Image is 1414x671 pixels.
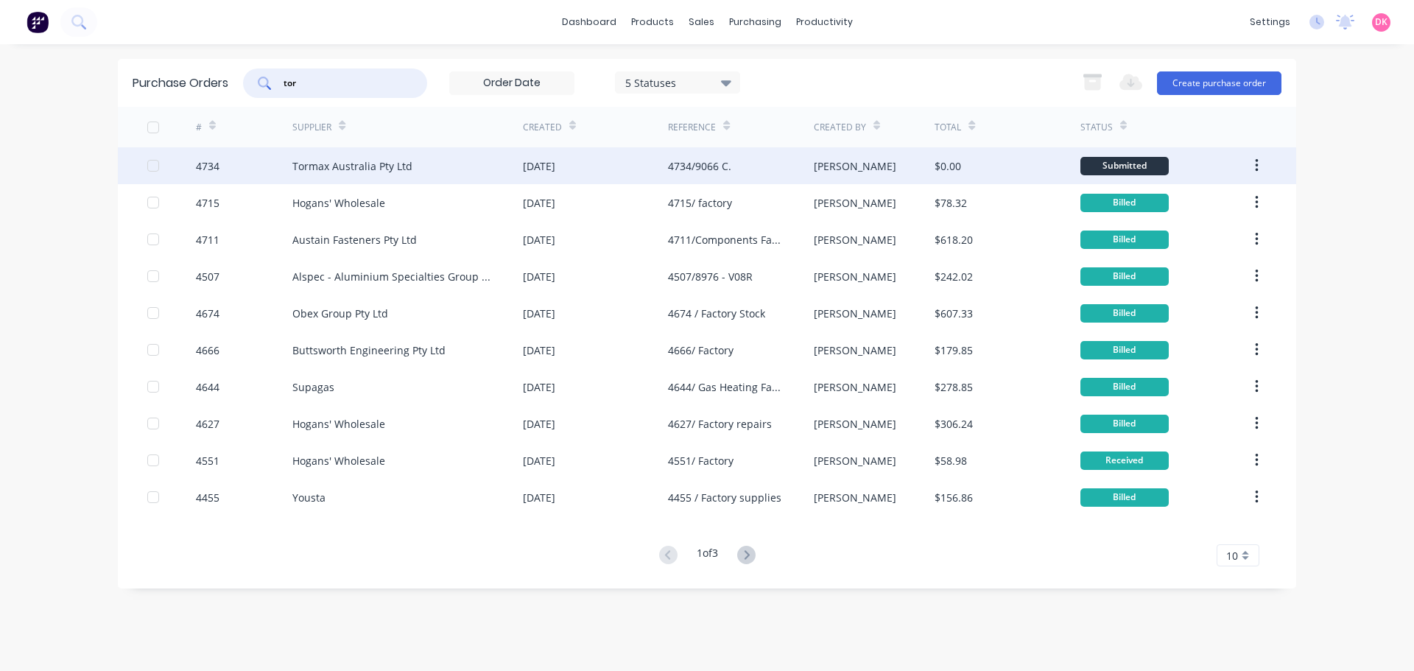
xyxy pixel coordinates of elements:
[814,342,896,358] div: [PERSON_NAME]
[935,490,973,505] div: $156.86
[196,342,219,358] div: 4666
[1226,548,1238,563] span: 10
[814,490,896,505] div: [PERSON_NAME]
[523,195,555,211] div: [DATE]
[668,342,734,358] div: 4666/ Factory
[935,269,973,284] div: $242.02
[282,76,404,91] input: Search purchase orders...
[814,416,896,432] div: [PERSON_NAME]
[292,158,412,174] div: Tormax Australia Pty Ltd
[523,342,555,358] div: [DATE]
[814,269,896,284] div: [PERSON_NAME]
[814,121,866,134] div: Created By
[1080,452,1169,470] div: Received
[523,379,555,395] div: [DATE]
[935,306,973,321] div: $607.33
[625,74,731,90] div: 5 Statuses
[523,269,555,284] div: [DATE]
[1157,71,1281,95] button: Create purchase order
[292,232,417,247] div: Austain Fasteners Pty Ltd
[935,121,961,134] div: Total
[668,306,765,321] div: 4674 / Factory Stock
[722,11,789,33] div: purchasing
[624,11,681,33] div: products
[292,490,326,505] div: Yousta
[196,379,219,395] div: 4644
[450,72,574,94] input: Order Date
[697,545,718,566] div: 1 of 3
[196,416,219,432] div: 4627
[814,195,896,211] div: [PERSON_NAME]
[668,121,716,134] div: Reference
[196,232,219,247] div: 4711
[196,490,219,505] div: 4455
[668,232,784,247] div: 4711/Components Factory
[292,453,385,468] div: Hogans' Wholesale
[814,306,896,321] div: [PERSON_NAME]
[668,490,781,505] div: 4455 / Factory supplies
[292,416,385,432] div: Hogans' Wholesale
[935,195,967,211] div: $78.32
[196,195,219,211] div: 4715
[935,416,973,432] div: $306.24
[523,121,562,134] div: Created
[935,158,961,174] div: $0.00
[1080,488,1169,507] div: Billed
[523,306,555,321] div: [DATE]
[668,379,784,395] div: 4644/ Gas Heating Factory
[814,158,896,174] div: [PERSON_NAME]
[196,453,219,468] div: 4551
[523,416,555,432] div: [DATE]
[681,11,722,33] div: sales
[814,379,896,395] div: [PERSON_NAME]
[1080,157,1169,175] div: Submitted
[814,232,896,247] div: [PERSON_NAME]
[523,490,555,505] div: [DATE]
[1080,304,1169,323] div: Billed
[196,158,219,174] div: 4734
[789,11,860,33] div: productivity
[292,195,385,211] div: Hogans' Wholesale
[196,306,219,321] div: 4674
[523,158,555,174] div: [DATE]
[935,342,973,358] div: $179.85
[1080,121,1113,134] div: Status
[814,453,896,468] div: [PERSON_NAME]
[668,158,731,174] div: 4734/9066 C.
[1080,231,1169,249] div: Billed
[523,232,555,247] div: [DATE]
[1080,378,1169,396] div: Billed
[196,269,219,284] div: 4507
[1242,11,1298,33] div: settings
[1080,415,1169,433] div: Billed
[935,232,973,247] div: $618.20
[133,74,228,92] div: Purchase Orders
[668,269,753,284] div: 4507/8976 - V08R
[668,416,772,432] div: 4627/ Factory repairs
[523,453,555,468] div: [DATE]
[935,379,973,395] div: $278.85
[668,195,732,211] div: 4715/ factory
[292,379,334,395] div: Supagas
[27,11,49,33] img: Factory
[935,453,967,468] div: $58.98
[1080,341,1169,359] div: Billed
[292,269,493,284] div: Alspec - Aluminium Specialties Group Pty Ltd
[555,11,624,33] a: dashboard
[668,453,734,468] div: 4551/ Factory
[292,121,331,134] div: Supplier
[1080,194,1169,212] div: Billed
[292,342,446,358] div: Buttsworth Engineering Pty Ltd
[196,121,202,134] div: #
[1375,15,1387,29] span: DK
[1080,267,1169,286] div: Billed
[292,306,388,321] div: Obex Group Pty Ltd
